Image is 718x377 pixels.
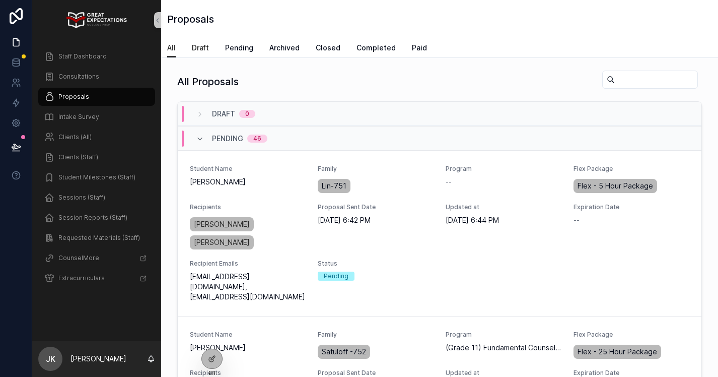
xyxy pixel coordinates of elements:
a: Paid [412,39,427,59]
span: [PERSON_NAME] [194,237,250,247]
span: Recipient Emails [190,260,306,268]
span: (Grade 11) Fundamental Counseling Program [446,343,561,353]
span: Consultations [58,73,99,81]
a: Pending [225,39,253,59]
span: Status [318,260,434,268]
span: Program [446,165,561,173]
a: Intake Survey [38,108,155,126]
span: Clients (All) [58,133,92,141]
span: Student Name [190,331,306,339]
span: [PERSON_NAME] [190,177,306,187]
a: CounselMore [38,249,155,267]
a: Student Name[PERSON_NAME]FamilyLin-751Program--Flex PackageFlex - 5 Hour PackageRecipients[PERSON... [178,150,701,316]
p: [PERSON_NAME] [70,354,126,364]
span: Pending [212,134,243,144]
a: Proposals [38,88,155,106]
a: Closed [316,39,340,59]
span: Expiration Date [573,203,689,211]
span: Paid [412,43,427,53]
span: Updated at [446,203,561,211]
span: Archived [269,43,300,53]
a: Extracurriculars [38,269,155,287]
span: -- [446,177,452,187]
span: Lin-751 [322,181,346,191]
span: -- [573,215,580,225]
a: Student Milestones (Staff) [38,168,155,186]
span: Student Milestones (Staff) [58,173,135,181]
a: Consultations [38,68,155,86]
img: App logo [66,12,126,28]
a: Clients (All) [38,128,155,146]
div: 46 [253,135,261,143]
span: Flex - 5 Hour Package [578,181,653,191]
span: [PERSON_NAME] [190,343,306,353]
span: [PERSON_NAME] [194,219,250,229]
span: Flex Package [573,165,689,173]
span: Staff Dashboard [58,52,107,60]
a: All [167,39,176,58]
span: [DATE] 6:42 PM [318,215,434,225]
span: Extracurriculars [58,274,105,282]
span: Updated at [446,369,561,377]
span: Recipients [190,369,306,377]
span: Sessions (Staff) [58,194,105,202]
h1: All Proposals [177,75,239,89]
a: Sessions (Staff) [38,188,155,207]
a: [PERSON_NAME] [190,217,254,231]
a: Clients (Staff) [38,148,155,166]
span: JK [46,353,55,365]
span: Family [318,165,434,173]
a: Draft [192,39,209,59]
span: Requested Materials (Staff) [58,234,140,242]
a: Archived [269,39,300,59]
a: Staff Dashboard [38,47,155,66]
h1: Proposals [167,12,214,26]
span: Closed [316,43,340,53]
span: Proposal Sent Date [318,203,434,211]
div: Pending [324,272,348,281]
span: Completed [356,43,396,53]
a: Completed [356,39,396,59]
a: [PERSON_NAME] [190,235,254,249]
span: [EMAIL_ADDRESS][DOMAIN_NAME], [EMAIL_ADDRESS][DOMAIN_NAME] [190,272,306,302]
div: 0 [245,110,249,118]
span: Student Name [190,165,306,173]
span: Expiration Date [573,369,689,377]
span: Flex - 25 Hour Package [578,347,657,357]
span: Satuloff -752 [322,347,366,357]
span: Recipients [190,203,306,211]
span: Program [446,331,561,339]
span: Proposal Sent Date [318,369,434,377]
span: All [167,43,176,53]
span: CounselMore [58,254,99,262]
div: scrollable content [32,40,161,300]
a: Requested Materials (Staff) [38,229,155,247]
a: Session Reports (Staff) [38,209,155,227]
span: Clients (Staff) [58,153,98,161]
span: Session Reports (Staff) [58,214,127,222]
span: Family [318,331,434,339]
span: Draft [192,43,209,53]
span: Flex Package [573,331,689,339]
span: [DATE] 6:44 PM [446,215,561,225]
span: Pending [225,43,253,53]
span: Intake Survey [58,113,99,121]
span: Proposals [58,93,89,101]
span: Draft [212,109,235,119]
